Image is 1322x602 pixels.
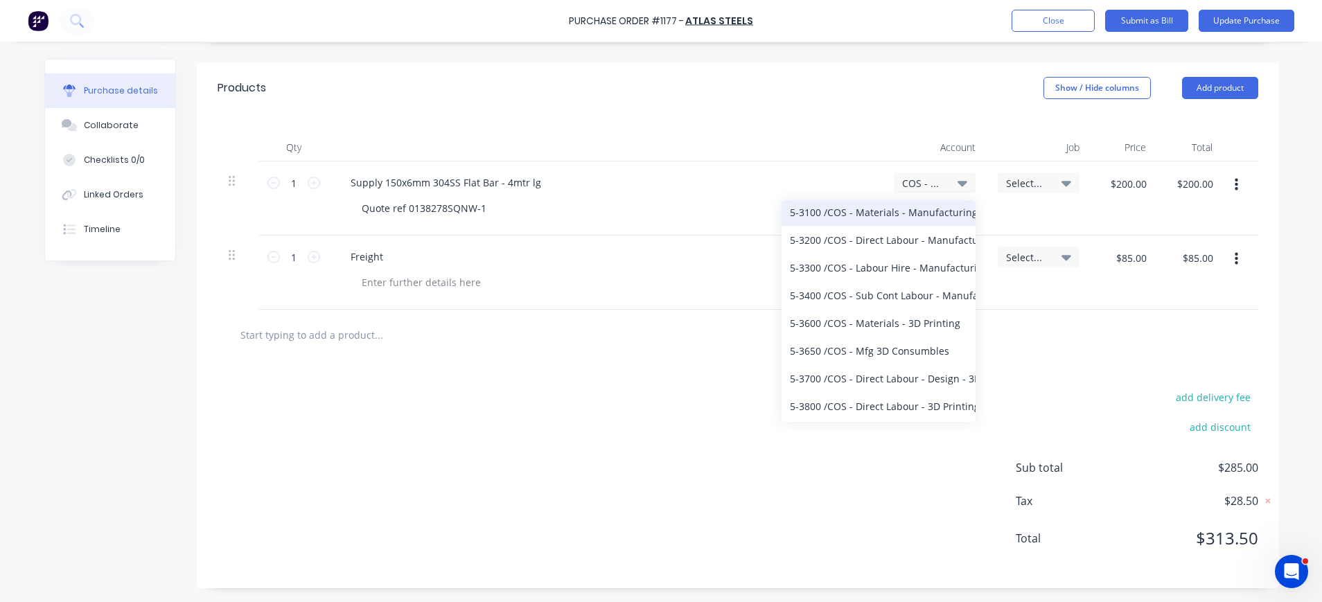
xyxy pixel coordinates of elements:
div: Purchase Order #1177 - [569,14,684,28]
div: 5-3700 / COS - Direct Labour - Design - 3D Printing [782,364,976,392]
div: 5-3800 / COS - Direct Labour - 3D Printing [782,392,976,420]
button: Timeline [45,212,175,247]
input: Start typing to add a product... [240,321,517,348]
span: Tax [1016,493,1120,509]
div: 5-3400 / COS - Sub Cont Labour - Manufacturing Other [782,281,976,309]
div: 5-3900 / COS - Labour Hire - 3D Printing [782,420,976,448]
div: Quote ref 0138278SQNW-1 [351,198,497,218]
div: Checklists 0/0 [84,154,145,166]
span: Sub total [1016,459,1120,476]
div: Account [883,134,987,161]
button: Close [1012,10,1095,32]
button: Purchase details [45,73,175,108]
button: Update Purchase [1199,10,1294,32]
div: Total [1157,134,1224,161]
button: Add product [1182,77,1258,99]
div: Products [218,80,266,96]
div: 5-3100 / COS - Materials - Manufacturing Other [782,198,976,226]
span: Total [1016,530,1120,547]
div: 5-3650 / COS - Mfg 3D Consumbles [782,337,976,364]
button: add delivery fee [1167,388,1258,406]
div: Timeline [84,223,121,236]
button: Collaborate [45,108,175,143]
div: Collaborate [84,119,139,132]
div: Purchase details [84,85,158,97]
div: 5-3600 / COS - Materials - 3D Printing [782,309,976,337]
div: Supply 150x6mm 304SS Flat Bar - 4mtr lg [340,172,552,193]
button: Show / Hide columns [1043,77,1151,99]
button: Linked Orders [45,177,175,212]
img: Factory [28,10,49,31]
button: add discount [1181,418,1258,436]
span: COS - Materials - Testing & Reporting [902,176,944,191]
span: Select... [1006,176,1048,191]
div: Linked Orders [84,188,143,201]
div: Price [1091,134,1157,161]
div: Freight [340,247,394,267]
button: Checklists 0/0 [45,143,175,177]
div: 5-3300 / COS - Labour Hire - Manufacturing Other [782,254,976,281]
iframe: Intercom live chat [1275,555,1308,588]
span: $285.00 [1120,459,1258,476]
button: Submit as Bill [1105,10,1188,32]
span: $313.50 [1120,526,1258,551]
div: 5-3200 / COS - Direct Labour - Manufacturing Other [782,226,976,254]
span: $28.50 [1120,493,1258,509]
div: Qty [259,134,328,161]
a: Atlas Steels [685,14,753,28]
span: Select... [1006,250,1048,265]
div: Job [987,134,1091,161]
